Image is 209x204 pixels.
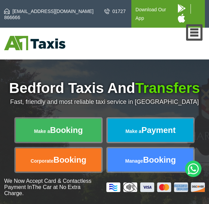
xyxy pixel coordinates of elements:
[108,119,194,142] a: Make aPayment
[125,158,143,164] span: Manage
[30,158,53,164] span: Corporate
[126,128,142,134] span: Make a
[178,14,185,23] img: A1 Taxis iPhone App
[4,178,101,196] p: We Now Accept Card & Contactless Payment In
[135,5,169,23] p: Download Our App
[178,4,185,13] img: A1 Taxis Android App
[4,8,126,21] a: 01727 866666
[106,182,205,192] img: Credit And Debit Cards
[16,148,102,172] a: CorporateBooking
[4,8,93,15] a: [EMAIL_ADDRESS][DOMAIN_NAME]
[108,148,194,172] a: ManageBooking
[34,128,50,134] span: Make a
[135,80,200,96] span: Transfers
[4,184,80,196] span: The Car at No Extra Charge.
[4,98,205,106] p: Fast, friendly and most reliable taxi service in [GEOGRAPHIC_DATA]
[16,119,102,142] a: Make aBooking
[186,24,203,41] a: Nav
[4,36,65,50] img: A1 Taxis St Albans LTD
[4,80,205,96] h1: Bedford Taxis And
